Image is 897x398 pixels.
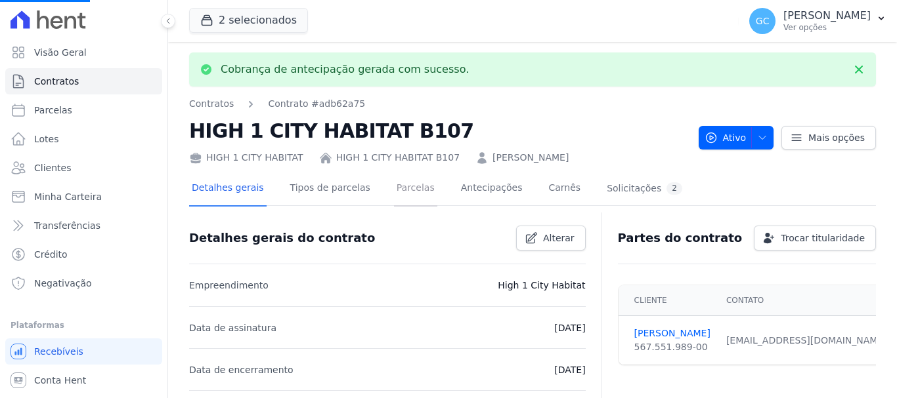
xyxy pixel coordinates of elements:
p: Data de assinatura [189,320,276,336]
a: [PERSON_NAME] [492,151,569,165]
button: GC [PERSON_NAME] Ver opções [739,3,897,39]
span: Clientes [34,161,71,174]
a: Lotes [5,126,162,152]
a: Detalhes gerais [189,172,267,207]
div: HIGH 1 CITY HABITAT [189,151,303,165]
span: Ativo [705,126,747,149]
p: Empreendimento [189,277,269,293]
nav: Breadcrumb [189,97,688,111]
span: Transferências [34,219,100,232]
a: Mais opções [781,126,876,149]
a: Contratos [189,97,234,111]
button: Ativo [699,126,774,149]
p: Ver opções [783,22,871,33]
a: Carnês [546,172,583,207]
h2: HIGH 1 CITY HABITAT B107 [189,116,688,146]
h3: Partes do contrato [618,230,743,246]
span: Trocar titularidade [781,231,865,245]
a: Conta Hent [5,367,162,393]
p: High 1 City Habitat [498,277,585,293]
span: Conta Hent [34,374,86,387]
a: Visão Geral [5,39,162,66]
span: Negativação [34,277,92,290]
a: Transferências [5,212,162,239]
h3: Detalhes gerais do contrato [189,230,375,246]
p: [DATE] [554,362,585,378]
span: Contratos [34,75,79,88]
a: Contratos [5,68,162,94]
span: Lotes [34,132,59,146]
span: Parcelas [34,104,72,117]
a: Parcelas [394,172,437,207]
p: [DATE] [554,320,585,336]
div: Solicitações [607,182,682,195]
a: Parcelas [5,97,162,123]
a: Solicitações2 [604,172,685,207]
span: Minha Carteira [34,190,102,203]
div: 2 [667,182,682,195]
nav: Breadcrumb [189,97,365,111]
button: 2 selecionados [189,8,308,33]
a: Tipos de parcelas [288,172,373,207]
th: Contato [718,285,895,316]
a: Contrato #adb62a75 [268,97,365,111]
div: Plataformas [11,317,157,333]
span: Recebíveis [34,345,83,358]
div: [EMAIL_ADDRESS][DOMAIN_NAME] [726,334,887,348]
div: 567.551.989-00 [634,340,711,354]
span: Mais opções [808,131,865,144]
th: Cliente [619,285,718,316]
span: Visão Geral [34,46,87,59]
a: HIGH 1 CITY HABITAT B107 [336,151,460,165]
a: Clientes [5,155,162,181]
span: Crédito [34,248,68,261]
a: Trocar titularidade [754,226,876,250]
a: Alterar [516,226,586,250]
a: Crédito [5,241,162,268]
p: Cobrança de antecipação gerada com sucesso. [221,63,469,76]
p: Data de encerramento [189,362,294,378]
span: GC [756,16,770,26]
a: Antecipações [458,172,525,207]
a: [PERSON_NAME] [634,327,711,340]
span: Alterar [543,231,575,245]
a: Recebíveis [5,338,162,365]
p: [PERSON_NAME] [783,9,871,22]
a: Negativação [5,270,162,296]
a: Minha Carteira [5,184,162,210]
